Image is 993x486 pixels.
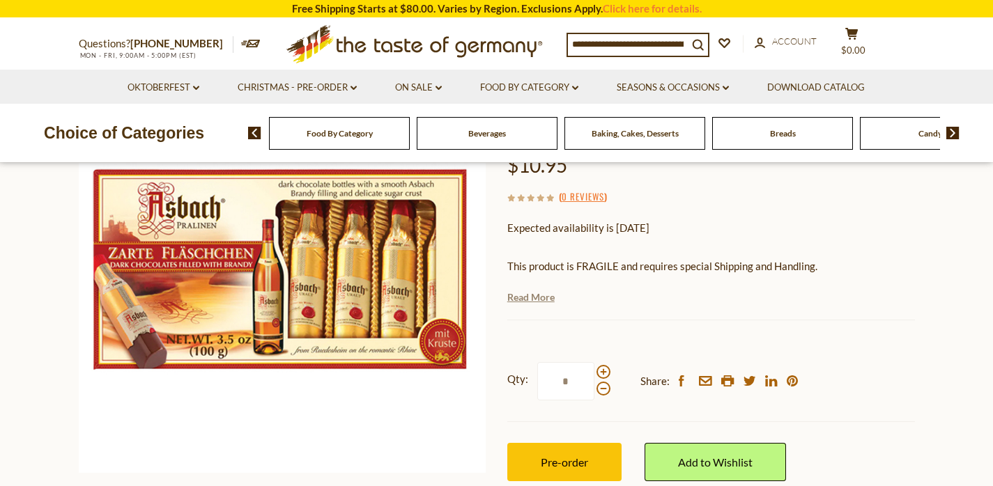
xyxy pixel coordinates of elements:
[238,80,357,95] a: Christmas - PRE-ORDER
[248,127,261,139] img: previous arrow
[617,80,729,95] a: Seasons & Occasions
[79,35,233,53] p: Questions?
[603,2,702,15] a: Click here for details.
[841,45,865,56] span: $0.00
[772,36,817,47] span: Account
[918,128,942,139] a: Candy
[507,153,567,177] span: $10.95
[645,443,786,481] a: Add to Wishlist
[79,65,486,473] img: Asbach Liquor-filled Chocolates in Bottles 8 pc.
[507,219,915,237] p: Expected availability is [DATE]
[640,373,670,390] span: Share:
[130,37,223,49] a: [PHONE_NUMBER]
[559,189,607,203] span: ( )
[767,80,865,95] a: Download Catalog
[537,362,594,400] input: Qty:
[480,80,578,95] a: Food By Category
[521,285,915,303] li: We will ship this product in heat-protective, cushioned packaging and ice during warm weather mon...
[395,80,442,95] a: On Sale
[507,290,555,304] a: Read More
[946,127,960,139] img: next arrow
[507,370,528,388] strong: Qty:
[541,455,588,469] span: Pre-order
[507,443,622,481] button: Pre-order
[507,258,915,275] p: This product is FRAGILE and requires special Shipping and Handling.
[128,80,199,95] a: Oktoberfest
[831,27,873,62] button: $0.00
[468,128,506,139] a: Beverages
[592,128,679,139] a: Baking, Cakes, Desserts
[770,128,796,139] a: Breads
[79,52,197,59] span: MON - FRI, 9:00AM - 5:00PM (EST)
[307,128,373,139] a: Food By Category
[755,34,817,49] a: Account
[562,189,604,205] a: 0 Reviews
